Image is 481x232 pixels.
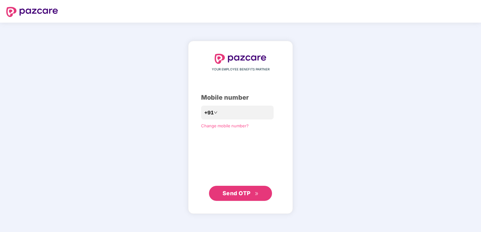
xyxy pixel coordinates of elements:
[6,7,58,17] img: logo
[255,192,259,196] span: double-right
[212,67,269,72] span: YOUR EMPLOYEE BENEFITS PARTNER
[214,111,217,114] span: down
[209,186,272,201] button: Send OTPdouble-right
[201,123,249,128] a: Change mobile number?
[215,54,266,64] img: logo
[204,109,214,117] span: +91
[201,93,280,102] div: Mobile number
[223,190,251,196] span: Send OTP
